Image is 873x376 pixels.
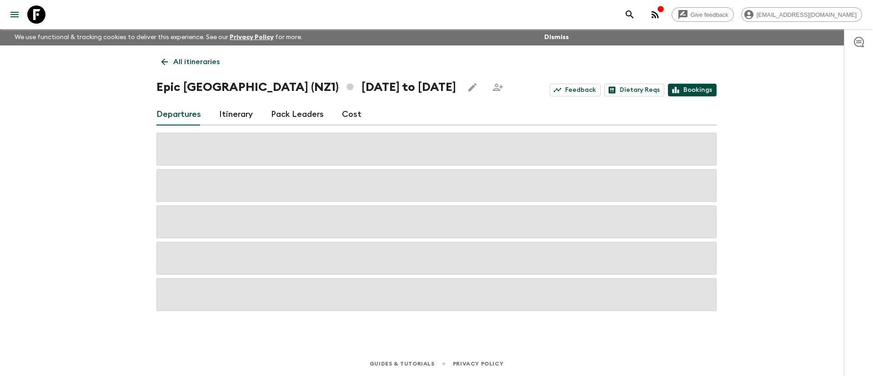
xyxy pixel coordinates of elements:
[550,84,601,96] a: Feedback
[604,84,664,96] a: Dietary Reqs
[668,84,717,96] a: Bookings
[219,104,253,125] a: Itinerary
[156,104,201,125] a: Departures
[173,56,220,67] p: All itineraries
[370,359,435,369] a: Guides & Tutorials
[156,78,456,96] h1: Epic [GEOGRAPHIC_DATA] (NZ1) [DATE] to [DATE]
[453,359,503,369] a: Privacy Policy
[741,7,862,22] div: [EMAIL_ADDRESS][DOMAIN_NAME]
[271,104,324,125] a: Pack Leaders
[752,11,862,18] span: [EMAIL_ADDRESS][DOMAIN_NAME]
[672,7,734,22] a: Give feedback
[230,34,274,40] a: Privacy Policy
[542,31,571,44] button: Dismiss
[621,5,639,24] button: search adventures
[5,5,24,24] button: menu
[489,78,507,96] span: Share this itinerary
[463,78,482,96] button: Edit this itinerary
[11,29,306,45] p: We use functional & tracking cookies to deliver this experience. See our for more.
[156,53,225,71] a: All itineraries
[686,11,733,18] span: Give feedback
[342,104,361,125] a: Cost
